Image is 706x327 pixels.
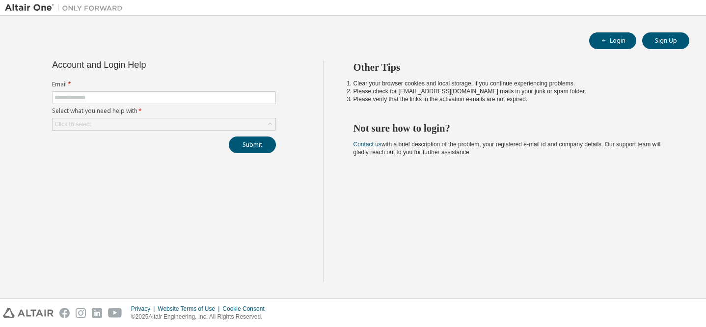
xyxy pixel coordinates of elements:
button: Submit [229,136,276,153]
li: Clear your browser cookies and local storage, if you continue experiencing problems. [353,80,672,87]
div: Privacy [131,305,158,313]
div: Account and Login Help [52,61,231,69]
div: Website Terms of Use [158,305,222,313]
div: Cookie Consent [222,305,270,313]
div: Click to select [53,118,275,130]
img: facebook.svg [59,308,70,318]
p: © 2025 Altair Engineering, Inc. All Rights Reserved. [131,313,271,321]
a: Contact us [353,141,381,148]
img: linkedin.svg [92,308,102,318]
label: Select what you need help with [52,107,276,115]
button: Sign Up [642,32,689,49]
label: Email [52,81,276,88]
li: Please verify that the links in the activation e-mails are not expired. [353,95,672,103]
img: altair_logo.svg [3,308,54,318]
button: Login [589,32,636,49]
span: with a brief description of the problem, your registered e-mail id and company details. Our suppo... [353,141,661,156]
div: Click to select [54,120,91,128]
img: youtube.svg [108,308,122,318]
img: Altair One [5,3,128,13]
li: Please check for [EMAIL_ADDRESS][DOMAIN_NAME] mails in your junk or spam folder. [353,87,672,95]
h2: Not sure how to login? [353,122,672,135]
h2: Other Tips [353,61,672,74]
img: instagram.svg [76,308,86,318]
